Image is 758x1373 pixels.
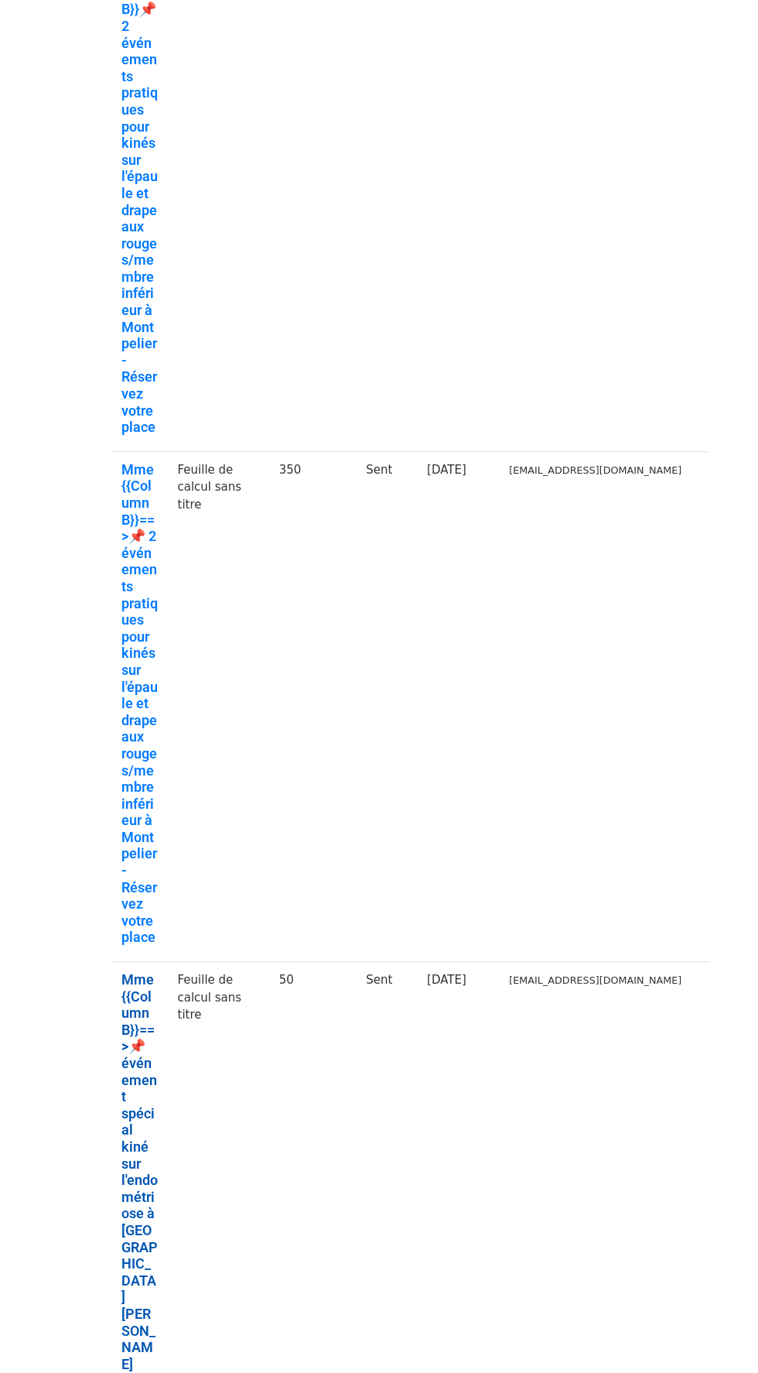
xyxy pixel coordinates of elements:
a: Mme {{Column B}}==>📌 2 événements pratiques pour kinés sur l'épaule et drapeaux rouges/membre inf... [121,461,159,946]
iframe: Chat Widget [681,1299,758,1373]
small: [EMAIL_ADDRESS][DOMAIN_NAME] [509,974,681,986]
td: 350 [270,451,357,961]
a: [DATE] [427,463,466,477]
small: [EMAIL_ADDRESS][DOMAIN_NAME] [509,464,681,476]
td: Feuille de calcul sans titre [168,451,269,961]
div: Widget de chat [681,1299,758,1373]
a: [DATE] [427,973,466,987]
td: Sent [357,451,418,961]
